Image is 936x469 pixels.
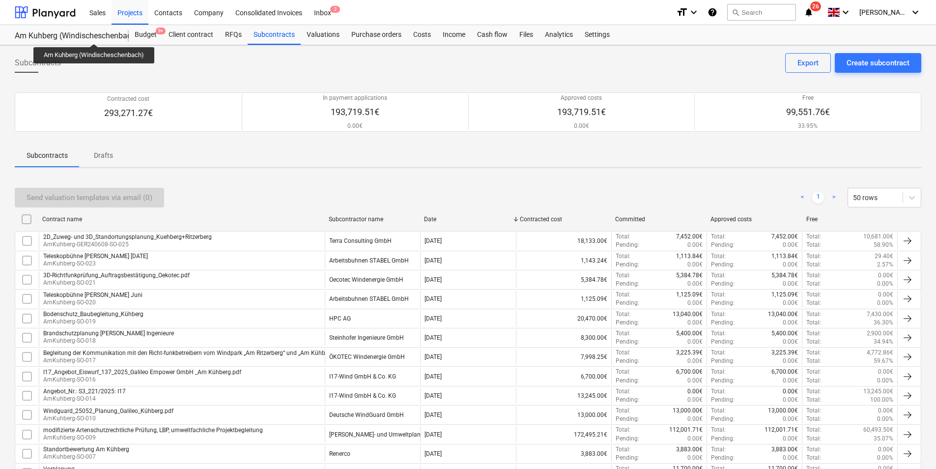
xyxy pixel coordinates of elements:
p: 33.95% [786,122,830,130]
p: Pending : [711,299,735,307]
p: 34.94% [874,338,893,346]
div: Date [424,216,511,223]
p: Total : [806,387,821,396]
p: 7,452.00€ [676,233,703,241]
div: [DATE] [425,373,442,380]
p: Total : [616,368,630,376]
p: 5,400.00€ [771,329,798,338]
a: Settings [579,25,616,45]
p: 6,700.00€ [771,368,798,376]
div: Valuations [301,25,345,45]
p: Total : [806,271,821,280]
div: 13,245.00€ [516,387,611,404]
p: Total : [806,396,821,404]
p: Total : [711,445,726,454]
p: Total : [806,280,821,288]
p: Total : [806,349,821,357]
p: Total : [806,233,821,241]
div: Teleskopbühne [PERSON_NAME] Juni [43,292,142,298]
p: Pending : [616,357,639,365]
p: Pending : [711,319,735,327]
p: Pending : [711,338,735,346]
p: Total : [616,407,630,415]
p: 0.00€ [878,291,893,299]
p: Total : [711,291,726,299]
p: Total : [616,445,630,454]
p: Approved costs [557,94,606,102]
p: Total : [711,329,726,338]
p: 0.00€ [878,271,893,280]
div: Brandschutzplanung [PERSON_NAME] Ingenieure [43,330,174,337]
p: 0.00€ [687,396,703,404]
p: 0.00% [877,299,893,307]
p: Total : [806,415,821,423]
p: 4,772.86€ [867,349,893,357]
p: 36.30% [874,319,893,327]
p: AmKuhberg-SO-010 [43,414,173,423]
p: 293,271.27€ [104,107,153,119]
p: Total : [711,310,726,319]
p: Free [786,94,830,102]
p: 13,040.00€ [673,310,703,319]
p: AmKuhberg-SO-016 [43,376,241,384]
p: 0.00€ [878,445,893,454]
p: Total : [806,329,821,338]
div: I17-Wind GmbH & Co. KG [329,373,396,380]
div: 1,143.24€ [516,252,611,269]
p: Total : [806,435,821,443]
div: [DATE] [425,237,442,244]
p: Pending : [616,261,639,269]
p: 1,125.09€ [771,291,798,299]
p: 99,551.76€ [786,106,830,118]
p: 0.00€ [783,261,798,269]
p: Pending : [616,241,639,249]
p: 13,000.00€ [673,407,703,415]
p: Pending : [616,299,639,307]
p: Pending : [616,377,639,385]
p: 35.07% [874,435,893,443]
p: 0.00% [877,454,893,462]
p: 5,384.78€ [771,271,798,280]
p: 7,452.00€ [771,233,798,241]
p: 0.00€ [687,319,703,327]
p: 112,001.71€ [669,426,703,434]
i: format_size [676,6,688,18]
p: AmKuhberg-SO-023 [43,260,148,268]
p: 0.00€ [783,280,798,288]
div: [DATE] [425,431,442,438]
p: Total : [806,319,821,327]
div: 2D_Zuweg- und 3D_Standortungsplanung_Kuehberg+Ritzerberg [43,234,212,240]
a: Previous page [796,192,808,204]
div: 18,133.00€ [516,233,611,249]
p: 0.00% [877,415,893,423]
p: Subcontracts [27,150,68,161]
p: Pending : [711,415,735,423]
button: Search [727,4,796,21]
span: 9+ [156,28,166,34]
p: Total : [616,233,630,241]
p: 0.00€ [687,454,703,462]
div: Teleskopbühne [PERSON_NAME] [DATE] [43,253,148,260]
p: Total : [806,445,821,454]
p: Pending : [616,396,639,404]
div: [DATE] [425,257,442,264]
p: 0.00€ [687,241,703,249]
p: 0.00% [877,377,893,385]
p: 0.00€ [783,435,798,443]
div: Oecotec Windenergie GmbH [329,276,403,283]
p: Total : [806,407,821,415]
p: Total : [806,241,821,249]
div: 1,125.09€ [516,291,611,307]
p: 193,719.51€ [557,106,606,118]
p: Total : [616,252,630,261]
div: Subcontracts [248,25,301,45]
p: 0.00€ [687,357,703,365]
p: 5,400.00€ [676,329,703,338]
div: modifizierte Artenschutzrechtliche Prüfung, LBP, umweltfachliche Projektbegleitung [43,427,263,434]
div: Terra Consulting GmbH [329,237,392,244]
div: I17-Wind GmbH & Co. KG [329,392,396,399]
p: Total : [806,426,821,434]
p: 1,113.84€ [771,252,798,261]
p: Pending : [711,377,735,385]
p: 0.00€ [687,435,703,443]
